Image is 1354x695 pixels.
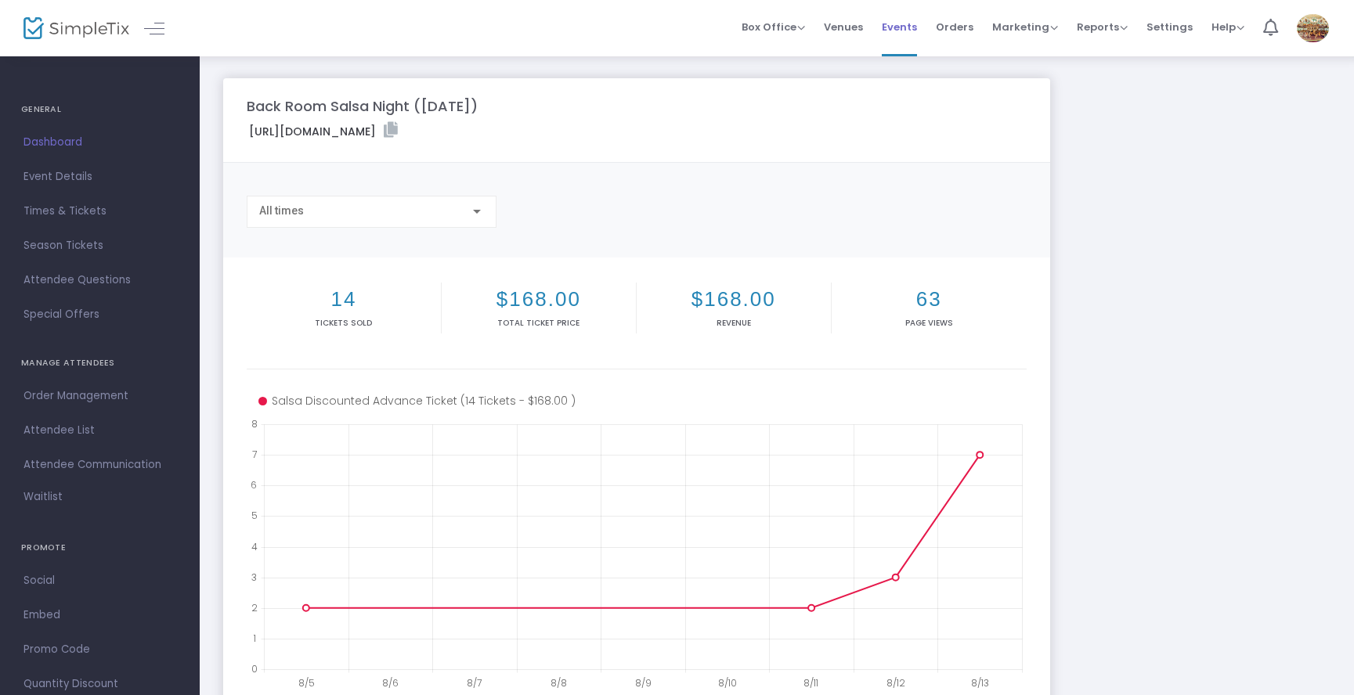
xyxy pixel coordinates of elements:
text: 6 [251,478,257,492]
text: 0 [251,662,258,675]
span: Attendee List [23,420,176,441]
h4: GENERAL [21,94,179,125]
span: Settings [1146,7,1193,47]
text: 8/7 [467,676,482,690]
text: 5 [251,509,258,522]
span: Events [882,7,917,47]
span: Dashboard [23,132,176,153]
text: 1 [253,631,256,644]
text: 8/6 [382,676,399,690]
h2: $168.00 [640,287,828,311]
m-panel-title: Back Room Salsa Night ([DATE]) [247,95,478,117]
text: 8/12 [886,676,905,690]
text: 8/13 [971,676,989,690]
span: Order Management [23,386,176,406]
span: Quantity Discount [23,674,176,694]
span: Help [1211,20,1244,34]
p: Tickets sold [250,317,438,329]
label: [URL][DOMAIN_NAME] [249,122,398,140]
h2: 14 [250,287,438,311]
text: 3 [251,570,257,583]
text: 8/5 [298,676,315,690]
span: Orders [936,7,973,47]
span: Venues [824,7,863,47]
span: Embed [23,605,176,625]
span: Special Offers [23,304,176,325]
span: Social [23,571,176,591]
span: Box Office [742,20,805,34]
text: 8/9 [635,676,652,690]
span: Times & Tickets [23,201,176,221]
p: Page Views [835,317,1024,329]
span: Promo Code [23,639,176,660]
text: 8 [251,417,258,430]
text: 4 [251,539,258,553]
span: Attendee Questions [23,270,176,290]
text: 8/11 [803,676,818,690]
span: Event Details [23,167,176,187]
span: All times [259,204,304,217]
h2: 63 [835,287,1024,311]
span: Attendee Communication [23,455,176,475]
span: Waitlist [23,489,63,505]
h2: $168.00 [445,287,633,311]
text: 8/8 [551,676,567,690]
span: Season Tickets [23,236,176,256]
text: 7 [252,448,257,461]
p: Revenue [640,317,828,329]
span: Marketing [992,20,1058,34]
h4: PROMOTE [21,532,179,564]
h4: MANAGE ATTENDEES [21,347,179,379]
text: 8/10 [718,676,737,690]
p: Total Ticket Price [445,317,633,329]
text: 2 [251,600,258,614]
span: Reports [1077,20,1128,34]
